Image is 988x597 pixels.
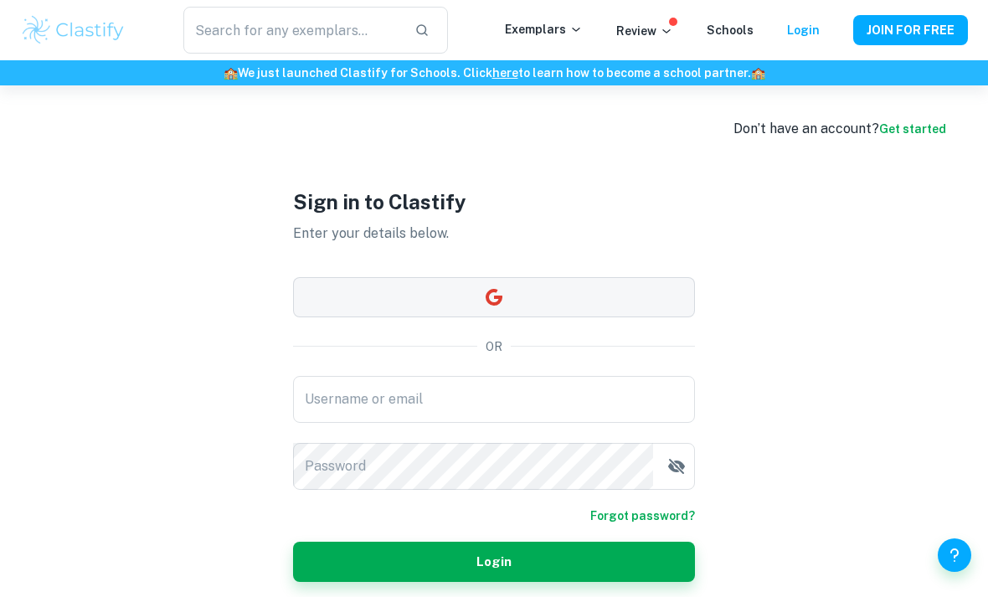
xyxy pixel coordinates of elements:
[879,122,946,136] a: Get started
[590,507,695,525] a: Forgot password?
[20,13,126,47] img: Clastify logo
[616,22,673,40] p: Review
[293,542,695,582] button: Login
[3,64,985,82] h6: We just launched Clastify for Schools. Click to learn how to become a school partner.
[293,224,695,244] p: Enter your details below.
[505,20,583,39] p: Exemplars
[486,337,502,356] p: OR
[853,15,968,45] button: JOIN FOR FREE
[938,538,971,572] button: Help and Feedback
[751,66,765,80] span: 🏫
[733,119,946,139] div: Don’t have an account?
[787,23,820,37] a: Login
[707,23,754,37] a: Schools
[224,66,238,80] span: 🏫
[492,66,518,80] a: here
[293,187,695,217] h1: Sign in to Clastify
[183,7,401,54] input: Search for any exemplars...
